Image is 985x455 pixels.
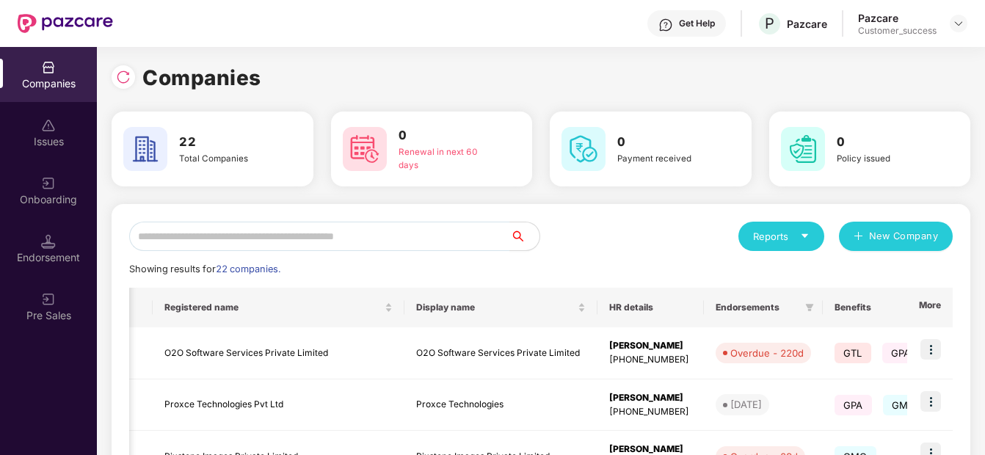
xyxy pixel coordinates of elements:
[883,395,925,415] span: GMC
[41,118,56,133] img: svg+xml;base64,PHN2ZyBpZD0iSXNzdWVzX2Rpc2FibGVkIiB4bWxucz0iaHR0cDovL3d3dy53My5vcmcvMjAwMC9zdmciIH...
[404,327,597,379] td: O2O Software Services Private Limited
[164,302,382,313] span: Registered name
[153,327,404,379] td: O2O Software Services Private Limited
[561,127,606,171] img: svg+xml;base64,PHN2ZyB4bWxucz0iaHR0cDovL3d3dy53My5vcmcvMjAwMC9zdmciIHdpZHRoPSI2MCIgaGVpZ2h0PSI2MC...
[509,230,539,242] span: search
[399,145,498,172] div: Renewal in next 60 days
[658,18,673,32] img: svg+xml;base64,PHN2ZyBpZD0iSGVscC0zMngzMiIgeG1sbnM9Imh0dHA6Ly93d3cudzMub3JnLzIwMDAvc3ZnIiB3aWR0aD...
[953,18,964,29] img: svg+xml;base64,PHN2ZyBpZD0iRHJvcGRvd24tMzJ4MzIiIHhtbG5zPSJodHRwOi8vd3d3LnczLm9yZy8yMDAwL3N2ZyIgd2...
[179,133,278,152] h3: 22
[116,70,131,84] img: svg+xml;base64,PHN2ZyBpZD0iUmVsb2FkLTMyeDMyIiB4bWxucz0iaHR0cDovL3d3dy53My5vcmcvMjAwMC9zdmciIHdpZH...
[837,133,936,152] h3: 0
[609,339,692,353] div: [PERSON_NAME]
[730,397,762,412] div: [DATE]
[858,11,937,25] div: Pazcare
[920,339,941,360] img: icon
[787,17,827,31] div: Pazcare
[823,288,954,327] th: Benefits
[854,231,863,243] span: plus
[835,395,872,415] span: GPA
[858,25,937,37] div: Customer_success
[216,263,280,274] span: 22 companies.
[179,152,278,165] div: Total Companies
[617,152,716,165] div: Payment received
[802,299,817,316] span: filter
[837,152,936,165] div: Policy issued
[805,303,814,312] span: filter
[416,302,575,313] span: Display name
[617,133,716,152] h3: 0
[609,353,692,367] div: [PHONE_NUMBER]
[679,18,715,29] div: Get Help
[123,127,167,171] img: svg+xml;base64,PHN2ZyB4bWxucz0iaHR0cDovL3d3dy53My5vcmcvMjAwMC9zdmciIHdpZHRoPSI2MCIgaGVpZ2h0PSI2MC...
[509,222,540,251] button: search
[839,222,953,251] button: plusNew Company
[609,391,692,405] div: [PERSON_NAME]
[781,127,825,171] img: svg+xml;base64,PHN2ZyB4bWxucz0iaHR0cDovL3d3dy53My5vcmcvMjAwMC9zdmciIHdpZHRoPSI2MCIgaGVpZ2h0PSI2MC...
[343,127,387,171] img: svg+xml;base64,PHN2ZyB4bWxucz0iaHR0cDovL3d3dy53My5vcmcvMjAwMC9zdmciIHdpZHRoPSI2MCIgaGVpZ2h0PSI2MC...
[129,263,280,274] span: Showing results for
[800,231,810,241] span: caret-down
[399,126,498,145] h3: 0
[153,379,404,432] td: Proxce Technologies Pvt Ltd
[41,292,56,307] img: svg+xml;base64,PHN2ZyB3aWR0aD0iMjAiIGhlaWdodD0iMjAiIHZpZXdCb3g9IjAgMCAyMCAyMCIgZmlsbD0ibm9uZSIgeG...
[920,391,941,412] img: icon
[907,288,953,327] th: More
[41,60,56,75] img: svg+xml;base64,PHN2ZyBpZD0iQ29tcGFuaWVzIiB4bWxucz0iaHR0cDovL3d3dy53My5vcmcvMjAwMC9zdmciIHdpZHRoPS...
[869,229,939,244] span: New Company
[41,176,56,191] img: svg+xml;base64,PHN2ZyB3aWR0aD0iMjAiIGhlaWdodD0iMjAiIHZpZXdCb3g9IjAgMCAyMCAyMCIgZmlsbD0ibm9uZSIgeG...
[18,14,113,33] img: New Pazcare Logo
[404,379,597,432] td: Proxce Technologies
[730,346,804,360] div: Overdue - 220d
[882,343,920,363] span: GPA
[142,62,261,94] h1: Companies
[835,343,871,363] span: GTL
[765,15,774,32] span: P
[41,234,56,249] img: svg+xml;base64,PHN2ZyB3aWR0aD0iMTQuNSIgaGVpZ2h0PSIxNC41IiB2aWV3Qm94PSIwIDAgMTYgMTYiIGZpbGw9Im5vbm...
[597,288,704,327] th: HR details
[609,405,692,419] div: [PHONE_NUMBER]
[753,229,810,244] div: Reports
[404,288,597,327] th: Display name
[716,302,799,313] span: Endorsements
[153,288,404,327] th: Registered name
